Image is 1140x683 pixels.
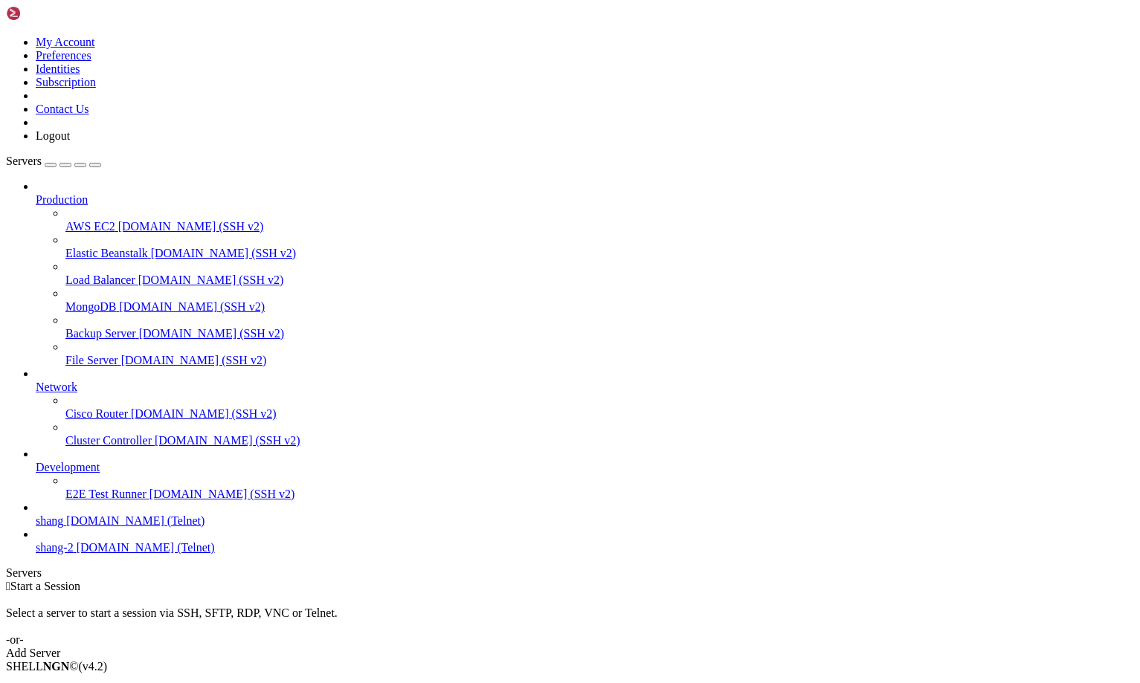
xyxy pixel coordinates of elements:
[151,247,297,259] span: [DOMAIN_NAME] (SSH v2)
[6,593,1134,647] div: Select a server to start a session via SSH, SFTP, RDP, VNC or Telnet. -or-
[65,354,1134,367] a: File Server [DOMAIN_NAME] (SSH v2)
[36,541,74,554] span: shang-2
[6,566,1134,580] div: Servers
[65,220,115,233] span: AWS EC2
[65,327,1134,340] a: Backup Server [DOMAIN_NAME] (SSH v2)
[36,129,70,142] a: Logout
[65,314,1134,340] li: Backup Server [DOMAIN_NAME] (SSH v2)
[65,220,1134,233] a: AWS EC2 [DOMAIN_NAME] (SSH v2)
[65,434,1134,447] a: Cluster Controller [DOMAIN_NAME] (SSH v2)
[65,434,152,447] span: Cluster Controller
[6,6,91,21] img: Shellngn
[36,514,63,527] span: shang
[36,541,1134,554] a: shang-2 [DOMAIN_NAME] (Telnet)
[36,193,88,206] span: Production
[36,180,1134,367] li: Production
[10,580,80,592] span: Start a Session
[118,220,264,233] span: [DOMAIN_NAME] (SSH v2)
[36,193,1134,207] a: Production
[65,247,1134,260] a: Elastic Beanstalk [DOMAIN_NAME] (SSH v2)
[139,327,285,340] span: [DOMAIN_NAME] (SSH v2)
[119,300,265,313] span: [DOMAIN_NAME] (SSH v2)
[138,273,284,286] span: [DOMAIN_NAME] (SSH v2)
[65,260,1134,287] li: Load Balancer [DOMAIN_NAME] (SSH v2)
[65,247,148,259] span: Elastic Beanstalk
[36,447,1134,501] li: Development
[43,660,70,673] b: NGN
[65,327,136,340] span: Backup Server
[36,501,1134,528] li: shang [DOMAIN_NAME] (Telnet)
[65,488,146,500] span: E2E Test Runner
[36,62,80,75] a: Identities
[36,528,1134,554] li: shang-2 [DOMAIN_NAME] (Telnet)
[65,354,118,366] span: File Server
[131,407,277,420] span: [DOMAIN_NAME] (SSH v2)
[36,461,100,473] span: Development
[6,155,42,167] span: Servers
[6,660,107,673] span: SHELL ©
[36,514,1134,528] a: shang [DOMAIN_NAME] (Telnet)
[65,407,1134,421] a: Cisco Router [DOMAIN_NAME] (SSH v2)
[65,300,116,313] span: MongoDB
[65,273,1134,287] a: Load Balancer [DOMAIN_NAME] (SSH v2)
[65,287,1134,314] li: MongoDB [DOMAIN_NAME] (SSH v2)
[65,488,1134,501] a: E2E Test Runner [DOMAIN_NAME] (SSH v2)
[36,49,91,62] a: Preferences
[36,76,96,88] a: Subscription
[65,340,1134,367] li: File Server [DOMAIN_NAME] (SSH v2)
[77,541,215,554] span: [DOMAIN_NAME] (Telnet)
[65,407,128,420] span: Cisco Router
[155,434,300,447] span: [DOMAIN_NAME] (SSH v2)
[65,233,1134,260] li: Elastic Beanstalk [DOMAIN_NAME] (SSH v2)
[36,381,1134,394] a: Network
[36,381,77,393] span: Network
[36,103,89,115] a: Contact Us
[36,367,1134,447] li: Network
[66,514,205,527] span: [DOMAIN_NAME] (Telnet)
[65,474,1134,501] li: E2E Test Runner [DOMAIN_NAME] (SSH v2)
[149,488,295,500] span: [DOMAIN_NAME] (SSH v2)
[65,300,1134,314] a: MongoDB [DOMAIN_NAME] (SSH v2)
[65,394,1134,421] li: Cisco Router [DOMAIN_NAME] (SSH v2)
[6,580,10,592] span: 
[6,155,101,167] a: Servers
[65,207,1134,233] li: AWS EC2 [DOMAIN_NAME] (SSH v2)
[6,647,1134,660] div: Add Server
[65,421,1134,447] li: Cluster Controller [DOMAIN_NAME] (SSH v2)
[65,273,135,286] span: Load Balancer
[36,461,1134,474] a: Development
[121,354,267,366] span: [DOMAIN_NAME] (SSH v2)
[79,660,108,673] span: 4.2.0
[36,36,95,48] a: My Account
